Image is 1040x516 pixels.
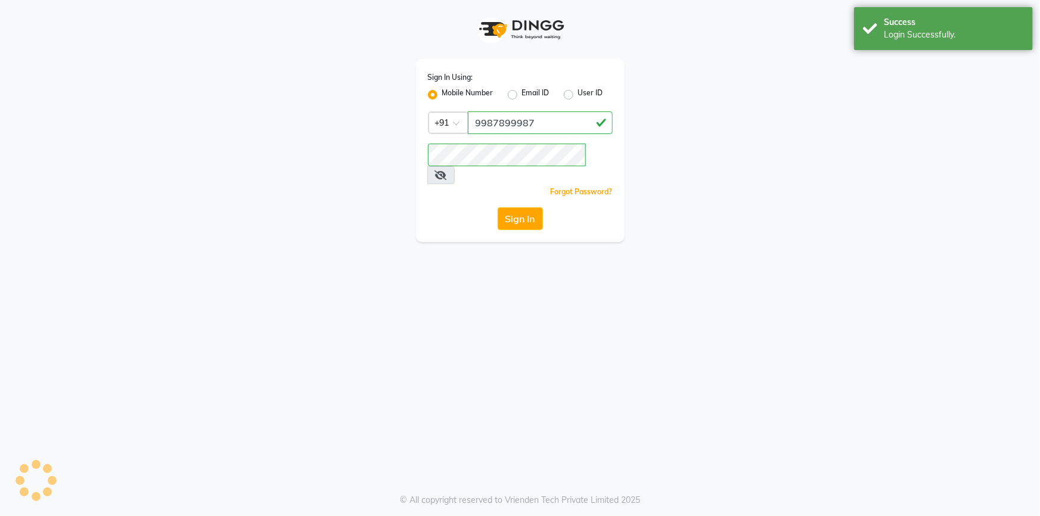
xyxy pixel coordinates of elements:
button: Sign In [498,207,543,230]
input: Username [468,111,613,134]
label: Sign In Using: [428,72,473,83]
label: User ID [578,88,603,102]
div: Login Successfully. [884,29,1024,41]
img: logo1.svg [473,12,568,47]
input: Username [428,144,586,166]
label: Email ID [522,88,550,102]
a: Forgot Password? [551,187,613,196]
label: Mobile Number [442,88,493,102]
div: Success [884,16,1024,29]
